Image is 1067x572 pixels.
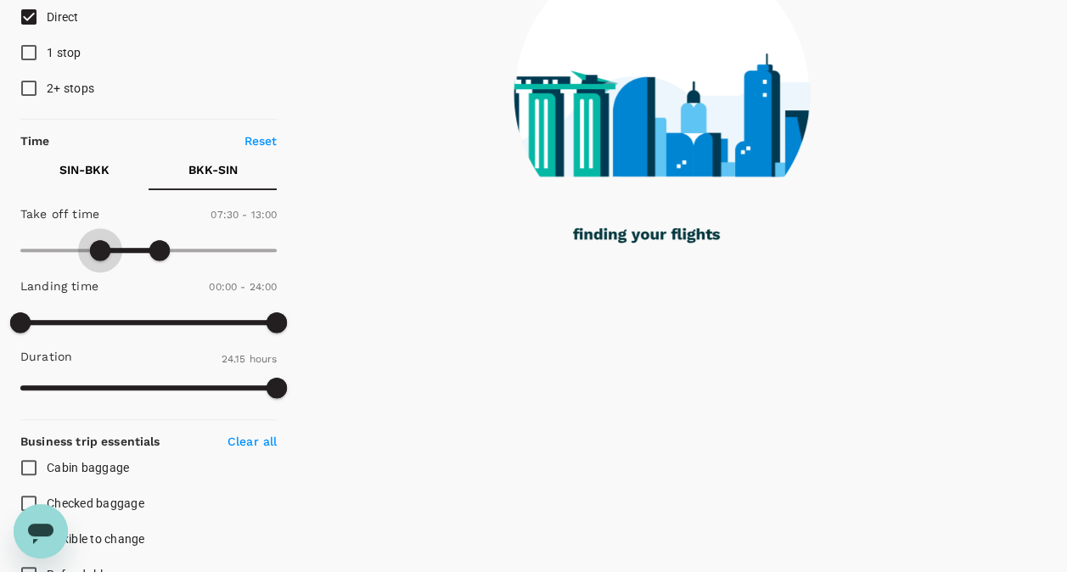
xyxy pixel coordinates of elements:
[47,532,145,546] span: Flexible to change
[47,46,81,59] span: 1 stop
[47,461,129,474] span: Cabin baggage
[20,278,98,294] p: Landing time
[227,433,277,450] p: Clear all
[244,132,278,149] p: Reset
[20,132,50,149] p: Time
[20,348,72,365] p: Duration
[573,228,720,244] g: finding your flights
[47,496,144,510] span: Checked baggage
[222,353,278,365] span: 24.15 hours
[14,504,68,558] iframe: Button to launch messaging window
[20,435,160,448] strong: Business trip essentials
[188,161,238,178] p: BKK - SIN
[47,81,94,95] span: 2+ stops
[209,281,277,293] span: 00:00 - 24:00
[47,10,79,24] span: Direct
[211,209,277,221] span: 07:30 - 13:00
[59,161,110,178] p: SIN - BKK
[20,205,99,222] p: Take off time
